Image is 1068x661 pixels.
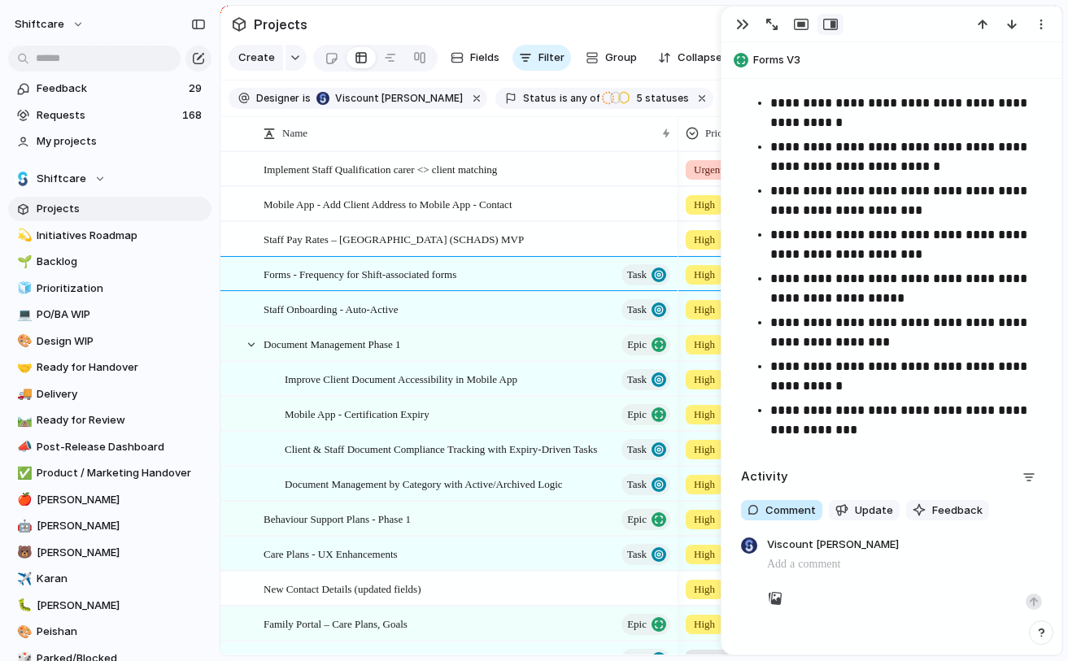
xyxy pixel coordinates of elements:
span: Viscount [PERSON_NAME] [767,537,899,554]
span: High [694,232,715,248]
span: Create [238,50,275,66]
button: 📣 [15,439,31,455]
span: Post-Release Dashboard [37,439,206,455]
button: is [299,89,314,107]
span: Client & Staff Document Compliance Tracking with Expiry-Driven Tasks [285,439,597,458]
span: High [694,476,715,493]
button: Shiftcare [8,167,211,191]
a: Feedback29 [8,76,211,101]
span: Task [627,438,647,461]
button: Feedback [906,500,989,521]
span: is [303,91,311,106]
span: Urgent [694,162,723,178]
span: Document Management by Category with Active/Archived Logic [285,474,563,493]
button: 💫 [15,228,31,244]
span: Fields [470,50,499,66]
span: High [694,407,715,423]
span: Product / Marketing Handover [37,465,206,481]
button: Epic [621,509,670,530]
span: Comment [765,502,816,519]
span: Staff Onboarding - Auto-Active [264,299,398,318]
span: High [694,616,715,633]
a: 🎨Peishan [8,620,211,644]
button: Task [621,544,670,565]
button: 🐛 [15,598,31,614]
span: [PERSON_NAME] [37,545,206,561]
button: 🐻 [15,545,31,561]
button: Update [829,500,900,521]
span: Care Plans - UX Enhancements [264,544,398,563]
div: 🚚 [17,385,28,403]
span: Ready for Handover [37,359,206,376]
button: Forms V3 [729,47,1054,73]
a: Requests168 [8,103,211,128]
button: Epic [621,404,670,425]
button: shiftcare [7,11,93,37]
button: 🌱 [15,254,31,270]
button: ✅ [15,465,31,481]
span: Staff Pay Rates – [GEOGRAPHIC_DATA] (SCHADS) MVP [264,229,524,248]
span: PO/BA WIP [37,307,206,323]
span: New Contact Details (updated fields) [264,579,421,598]
div: 🌱 [17,253,28,272]
span: My projects [37,133,206,150]
span: Epic [627,333,647,356]
a: 💫Initiatives Roadmap [8,224,211,248]
span: [PERSON_NAME] [37,598,206,614]
button: Viscount [PERSON_NAME] [312,89,466,107]
span: Backlog [37,254,206,270]
button: Fields [444,45,506,71]
div: 🐛[PERSON_NAME] [8,594,211,618]
button: 5 statuses [601,89,692,107]
span: High [694,511,715,528]
div: 🧊 [17,279,28,298]
div: 📣 [17,437,28,456]
span: High [694,581,715,598]
span: Mobile App - Certification Expiry [285,404,429,423]
div: 🐛 [17,596,28,615]
span: Priority [705,125,738,141]
button: Create [229,45,283,71]
a: 🍎[PERSON_NAME] [8,488,211,512]
span: Shiftcare [37,171,86,187]
button: 🍎 [15,492,31,508]
div: 🤖[PERSON_NAME] [8,514,211,538]
span: High [694,546,715,563]
span: 168 [182,107,205,124]
span: High [694,337,715,353]
button: 🧊 [15,280,31,297]
span: Task [627,368,647,391]
a: ✈️Karan [8,567,211,591]
div: ✈️ [17,570,28,589]
span: Update [855,502,893,519]
span: High [694,372,715,388]
span: Group [605,50,637,66]
div: 🍎 [17,490,28,509]
a: 🧊Prioritization [8,276,211,301]
span: Name [282,125,307,141]
button: Task [621,299,670,320]
div: 📣Post-Release Dashboard [8,435,211,459]
button: Filter [512,45,571,71]
div: 💻PO/BA WIP [8,302,211,327]
div: 🤝 [17,359,28,377]
button: Task [621,439,670,460]
span: Mobile App - Add Client Address to Mobile App - Contact [264,194,512,213]
div: 🐻[PERSON_NAME] [8,541,211,565]
button: Epic [621,334,670,355]
span: Design WIP [37,333,206,350]
span: Implement Staff Qualification carer <> client matching [264,159,497,178]
span: High [694,302,715,318]
span: Delivery [37,386,206,402]
div: 🎨 [17,623,28,641]
span: Task [627,263,647,286]
span: Improve Client Document Accessibility in Mobile App [285,369,517,388]
button: isany of [556,89,603,107]
h2: Activity [741,467,788,486]
span: Task [627,298,647,321]
button: 🚚 [15,386,31,402]
a: 🛤️Ready for Review [8,408,211,433]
